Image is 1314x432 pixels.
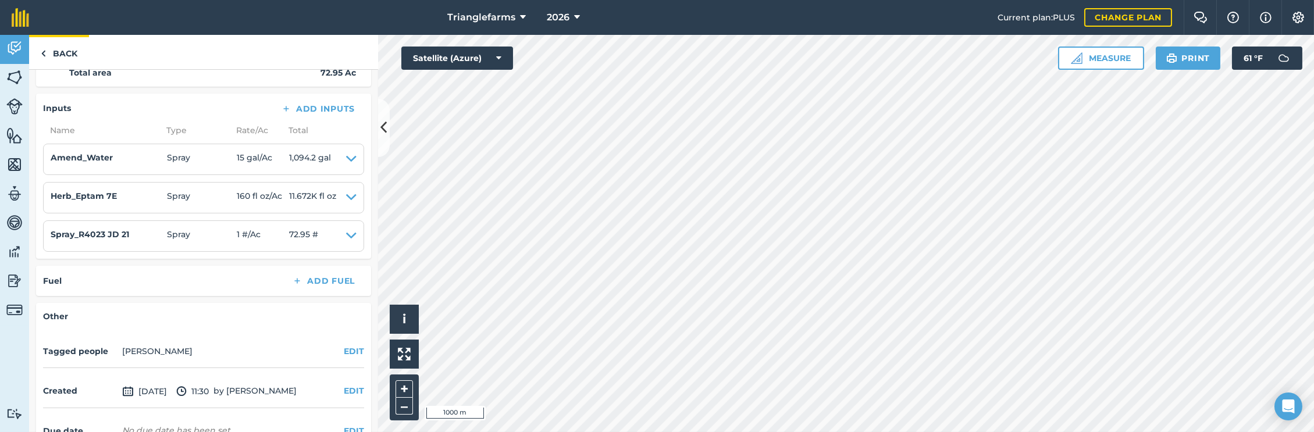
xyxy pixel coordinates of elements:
h4: Spray_R4023 JD 21 [51,228,167,241]
li: [PERSON_NAME] [122,345,193,358]
img: fieldmargin Logo [12,8,29,27]
img: A question mark icon [1226,12,1240,23]
h4: Tagged people [43,345,117,358]
div: by [PERSON_NAME] [43,375,364,408]
span: Name [43,124,159,137]
h4: Fuel [43,274,62,287]
img: svg+xml;base64,PD94bWwgdmVyc2lvbj0iMS4wIiBlbmNvZGluZz0idXRmLTgiPz4KPCEtLSBHZW5lcmF0b3I6IEFkb2JlIE... [122,384,134,398]
img: Four arrows, one pointing top left, one top right, one bottom right and the last bottom left [398,348,411,360]
img: Two speech bubbles overlapping with the left bubble in the forefront [1194,12,1208,23]
summary: Spray_R4023 JD 21Spray1 #/Ac72.95 # [51,228,357,244]
span: Spray [167,228,237,244]
img: A cog icon [1291,12,1305,23]
button: Measure [1058,47,1144,70]
img: svg+xml;base64,PD94bWwgdmVyc2lvbj0iMS4wIiBlbmNvZGluZz0idXRmLTgiPz4KPCEtLSBHZW5lcmF0b3I6IEFkb2JlIE... [176,384,187,398]
img: svg+xml;base64,PD94bWwgdmVyc2lvbj0iMS4wIiBlbmNvZGluZz0idXRmLTgiPz4KPCEtLSBHZW5lcmF0b3I6IEFkb2JlIE... [6,214,23,231]
span: 11:30 [176,384,209,398]
span: 160 fl oz / Ac [237,190,289,206]
span: 15 gal / Ac [237,151,289,167]
button: Satellite (Azure) [401,47,513,70]
button: + [396,380,413,398]
button: Add Fuel [283,273,364,289]
h4: Herb_Eptam 7E [51,190,167,202]
img: svg+xml;base64,PD94bWwgdmVyc2lvbj0iMS4wIiBlbmNvZGluZz0idXRmLTgiPz4KPCEtLSBHZW5lcmF0b3I6IEFkb2JlIE... [6,302,23,318]
button: EDIT [344,384,364,397]
span: Current plan : PLUS [998,11,1075,24]
a: Change plan [1084,8,1172,27]
h4: Amend_Water [51,151,167,164]
img: svg+xml;base64,PD94bWwgdmVyc2lvbj0iMS4wIiBlbmNvZGluZz0idXRmLTgiPz4KPCEtLSBHZW5lcmF0b3I6IEFkb2JlIE... [6,185,23,202]
img: svg+xml;base64,PHN2ZyB4bWxucz0iaHR0cDovL3d3dy53My5vcmcvMjAwMC9zdmciIHdpZHRoPSI5IiBoZWlnaHQ9IjI0Ii... [41,47,46,60]
span: Type [159,124,229,137]
img: svg+xml;base64,PHN2ZyB4bWxucz0iaHR0cDovL3d3dy53My5vcmcvMjAwMC9zdmciIHdpZHRoPSI1NiIgaGVpZ2h0PSI2MC... [6,69,23,86]
span: Rate/ Ac [229,124,282,137]
span: Spray [167,151,237,167]
span: Total [282,124,308,137]
button: EDIT [344,345,364,358]
span: 1 # / Ac [237,228,289,244]
h4: Inputs [43,102,71,115]
span: 11.672K fl oz [289,190,336,206]
button: – [396,398,413,415]
button: i [390,305,419,334]
button: Print [1156,47,1221,70]
img: Ruler icon [1071,52,1082,64]
button: Add Inputs [272,101,364,117]
span: Spray [167,190,237,206]
img: svg+xml;base64,PD94bWwgdmVyc2lvbj0iMS4wIiBlbmNvZGluZz0idXRmLTgiPz4KPCEtLSBHZW5lcmF0b3I6IEFkb2JlIE... [6,272,23,290]
h4: Created [43,384,117,397]
img: svg+xml;base64,PD94bWwgdmVyc2lvbj0iMS4wIiBlbmNvZGluZz0idXRmLTgiPz4KPCEtLSBHZW5lcmF0b3I6IEFkb2JlIE... [1272,47,1295,70]
h4: Other [43,310,364,323]
span: 61 ° F [1244,47,1263,70]
img: svg+xml;base64,PHN2ZyB4bWxucz0iaHR0cDovL3d3dy53My5vcmcvMjAwMC9zdmciIHdpZHRoPSI1NiIgaGVpZ2h0PSI2MC... [6,156,23,173]
img: svg+xml;base64,PHN2ZyB4bWxucz0iaHR0cDovL3d3dy53My5vcmcvMjAwMC9zdmciIHdpZHRoPSI1NiIgaGVpZ2h0PSI2MC... [6,127,23,144]
strong: 72.95 Ac [321,66,356,79]
button: 61 °F [1232,47,1302,70]
summary: Amend_WaterSpray15 gal/Ac1,094.2 gal [51,151,357,167]
strong: Total area [69,66,112,79]
a: Back [29,35,89,69]
img: svg+xml;base64,PD94bWwgdmVyc2lvbj0iMS4wIiBlbmNvZGluZz0idXRmLTgiPz4KPCEtLSBHZW5lcmF0b3I6IEFkb2JlIE... [6,408,23,419]
img: svg+xml;base64,PD94bWwgdmVyc2lvbj0iMS4wIiBlbmNvZGluZz0idXRmLTgiPz4KPCEtLSBHZW5lcmF0b3I6IEFkb2JlIE... [6,98,23,115]
span: 1,094.2 gal [289,151,331,167]
div: Open Intercom Messenger [1274,392,1302,420]
span: 72.95 # [289,228,318,244]
img: svg+xml;base64,PD94bWwgdmVyc2lvbj0iMS4wIiBlbmNvZGluZz0idXRmLTgiPz4KPCEtLSBHZW5lcmF0b3I6IEFkb2JlIE... [6,243,23,260]
img: svg+xml;base64,PHN2ZyB4bWxucz0iaHR0cDovL3d3dy53My5vcmcvMjAwMC9zdmciIHdpZHRoPSIxNyIgaGVpZ2h0PSIxNy... [1260,10,1272,24]
span: [DATE] [122,384,167,398]
span: Trianglefarms [447,10,515,24]
img: svg+xml;base64,PD94bWwgdmVyc2lvbj0iMS4wIiBlbmNvZGluZz0idXRmLTgiPz4KPCEtLSBHZW5lcmF0b3I6IEFkb2JlIE... [6,40,23,57]
span: i [403,312,406,326]
summary: Herb_Eptam 7ESpray160 fl oz/Ac11.672K fl oz [51,190,357,206]
span: 2026 [547,10,569,24]
img: svg+xml;base64,PHN2ZyB4bWxucz0iaHR0cDovL3d3dy53My5vcmcvMjAwMC9zdmciIHdpZHRoPSIxOSIgaGVpZ2h0PSIyNC... [1166,51,1177,65]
